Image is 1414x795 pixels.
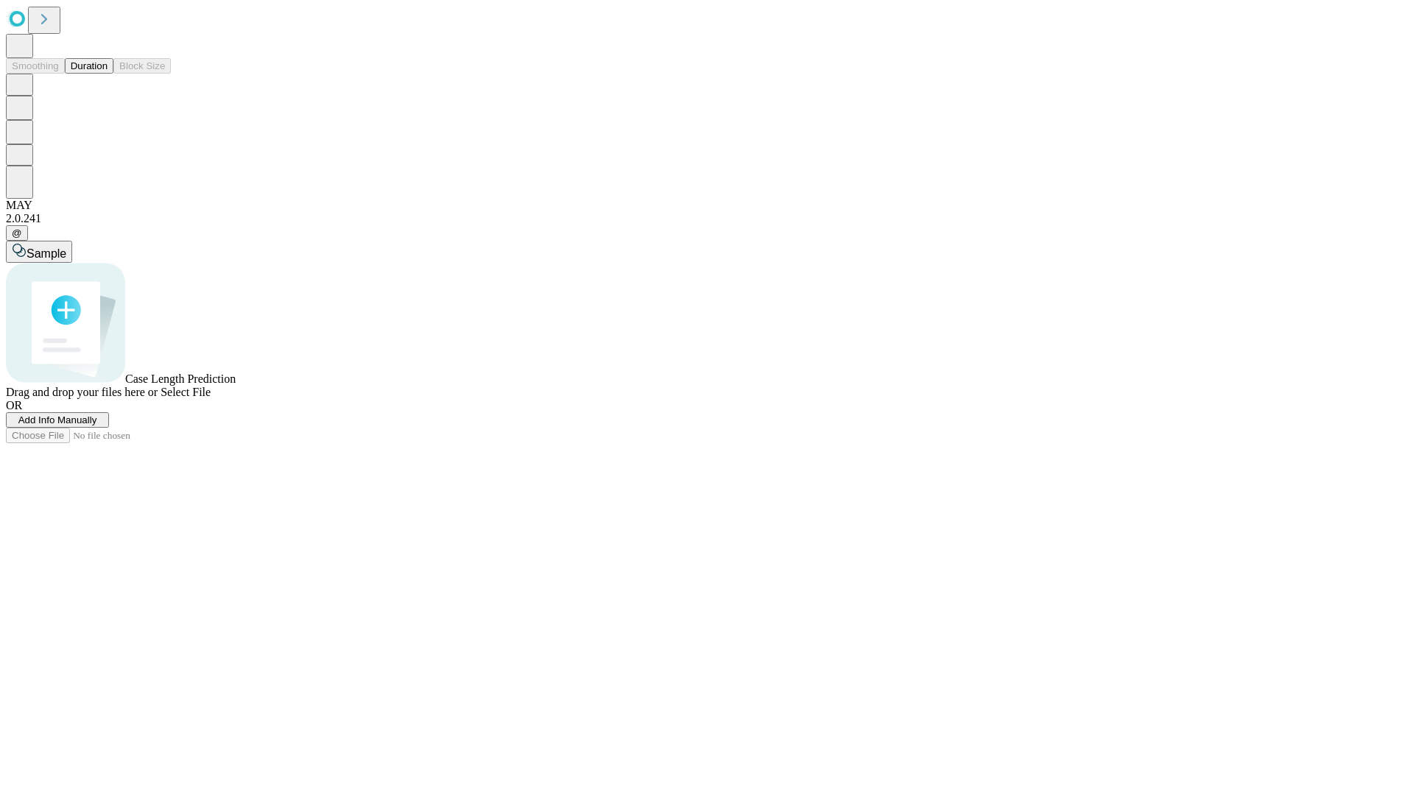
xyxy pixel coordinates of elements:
[161,386,211,398] span: Select File
[6,386,158,398] span: Drag and drop your files here or
[6,58,65,74] button: Smoothing
[18,414,97,425] span: Add Info Manually
[6,199,1408,212] div: MAY
[6,241,72,263] button: Sample
[65,58,113,74] button: Duration
[6,225,28,241] button: @
[113,58,171,74] button: Block Size
[6,399,22,411] span: OR
[12,227,22,239] span: @
[125,372,236,385] span: Case Length Prediction
[6,212,1408,225] div: 2.0.241
[6,412,109,428] button: Add Info Manually
[27,247,66,260] span: Sample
